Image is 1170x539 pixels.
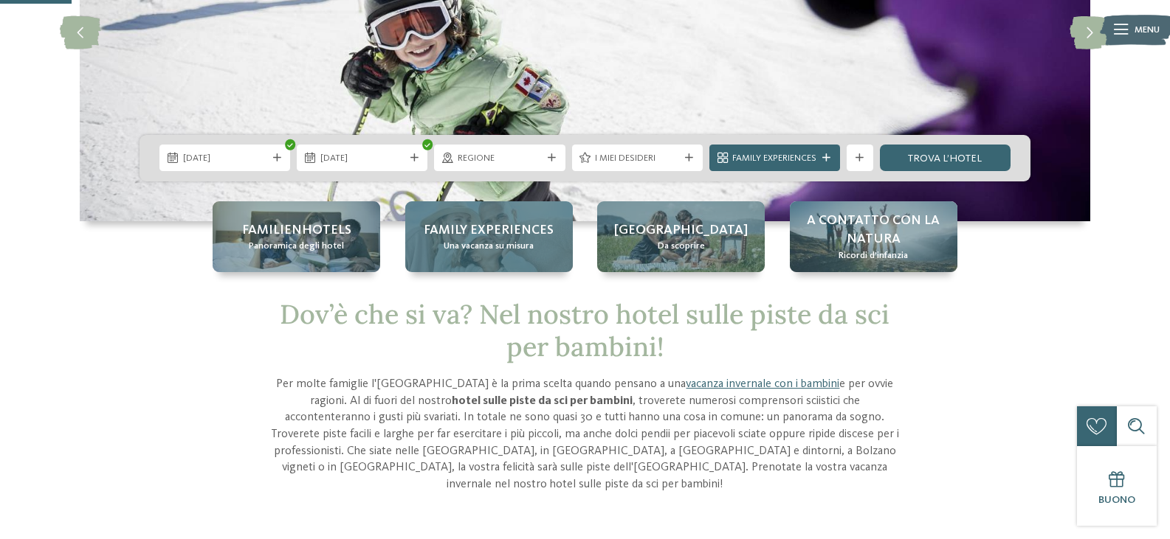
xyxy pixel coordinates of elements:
p: Per molte famiglie l'[GEOGRAPHIC_DATA] è la prima scelta quando pensano a una e per ovvie ragioni... [269,376,901,493]
span: [DATE] [183,152,267,165]
span: Ricordi d’infanzia [839,249,908,262]
a: Hotel sulle piste da sci per bambini: divertimento senza confini A contatto con la natura Ricordi... [790,201,957,272]
span: Una vacanza su misura [444,240,534,253]
strong: hotel sulle piste da sci per bambini [452,395,633,407]
span: Panoramica degli hotel [249,240,344,253]
a: Hotel sulle piste da sci per bambini: divertimento senza confini [GEOGRAPHIC_DATA] Da scoprire [597,201,765,272]
span: Family experiences [424,221,554,240]
span: Familienhotels [242,221,351,240]
span: I miei desideri [595,152,679,165]
span: Regione [458,152,542,165]
a: Hotel sulle piste da sci per bambini: divertimento senza confini Familienhotels Panoramica degli ... [213,201,380,272]
span: A contatto con la natura [803,212,944,248]
a: Buono [1077,446,1157,526]
a: Hotel sulle piste da sci per bambini: divertimento senza confini Family experiences Una vacanza s... [405,201,573,272]
span: Da scoprire [658,240,705,253]
span: [GEOGRAPHIC_DATA] [614,221,748,240]
span: Family Experiences [732,152,816,165]
span: Dov’è che si va? Nel nostro hotel sulle piste da sci per bambini! [280,297,889,363]
a: trova l’hotel [880,145,1011,171]
a: vacanza invernale con i bambini [686,378,839,390]
span: Buono [1098,495,1135,505]
span: [DATE] [320,152,405,165]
